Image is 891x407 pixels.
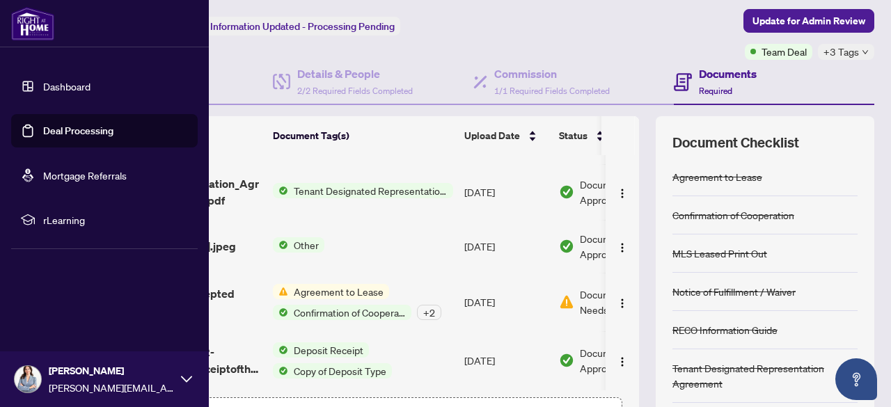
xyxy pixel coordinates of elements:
button: Status IconDeposit ReceiptStatus IconCopy of Deposit Type [273,342,397,378]
span: Update for Admin Review [752,10,865,32]
button: Status IconAgreement to LeaseStatus IconConfirmation of Cooperation+2 [273,284,441,320]
th: Document Tag(s) [267,116,459,155]
span: Other [288,237,324,253]
button: Update for Admin Review [743,9,874,33]
div: + 2 [417,305,441,320]
div: Agreement to Lease [672,169,762,184]
a: Deal Processing [43,125,113,137]
button: Open asap [835,358,877,400]
img: Document Status [559,294,574,310]
img: Status Icon [273,363,288,378]
button: Status IconOther [273,237,324,253]
button: Logo [611,181,633,203]
th: Upload Date [459,116,553,155]
span: Deposit Receipt [288,342,369,358]
span: Required [699,86,732,96]
td: [DATE] [459,331,553,390]
span: Tenant Designated Representation Agreement [288,183,453,198]
td: [DATE] [459,164,553,220]
button: Status IconTenant Designated Representation Agreement [273,183,453,198]
span: down [862,49,869,56]
img: Document Status [559,239,574,254]
a: Dashboard [43,80,90,93]
h4: Documents [699,65,757,82]
img: Status Icon [273,305,288,320]
img: Logo [617,356,628,367]
div: Confirmation of Cooperation [672,207,794,223]
span: Document Approved [580,177,666,207]
img: Status Icon [273,342,288,358]
button: Logo [611,349,633,372]
span: 2/2 Required Fields Completed [297,86,413,96]
img: Status Icon [273,183,288,198]
span: Document Needs Work [580,287,652,317]
img: Status Icon [273,237,288,253]
span: Agreement to Lease [288,284,389,299]
img: logo [11,7,54,40]
span: Document Checklist [672,133,799,152]
h4: Details & People [297,65,413,82]
h4: Commission [494,65,610,82]
span: Upload Date [464,128,520,143]
img: Document Status [559,184,574,200]
button: Logo [611,291,633,313]
span: Team Deal [762,44,807,59]
span: 1/1 Required Fields Completed [494,86,610,96]
div: RECO Information Guide [672,322,778,337]
div: Notice of Fulfillment / Waiver [672,284,796,299]
span: Document Approved [580,345,666,376]
button: Logo [611,235,633,257]
th: Status [553,116,672,155]
img: Status Icon [273,284,288,299]
span: [PERSON_NAME][EMAIL_ADDRESS][DOMAIN_NAME] [49,380,174,395]
span: [PERSON_NAME] [49,363,174,378]
img: Logo [617,188,628,199]
img: Document Status [559,353,574,368]
span: +3 Tags [823,44,859,60]
span: Information Updated - Processing Pending [210,20,395,33]
div: Tenant Designated Representation Agreement [672,360,858,391]
div: Status: [173,17,400,35]
span: rLearning [43,212,188,228]
span: Confirmation of Cooperation [288,305,411,320]
span: Status [559,128,588,143]
span: Copy of Deposit Type [288,363,392,378]
td: [DATE] [459,220,553,273]
img: Logo [617,242,628,253]
div: MLS Leased Print Out [672,246,767,261]
img: Profile Icon [15,366,41,392]
span: Document Approved [580,231,666,262]
a: Mortgage Referrals [43,169,127,182]
td: [DATE] [459,273,553,331]
img: Logo [617,298,628,309]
